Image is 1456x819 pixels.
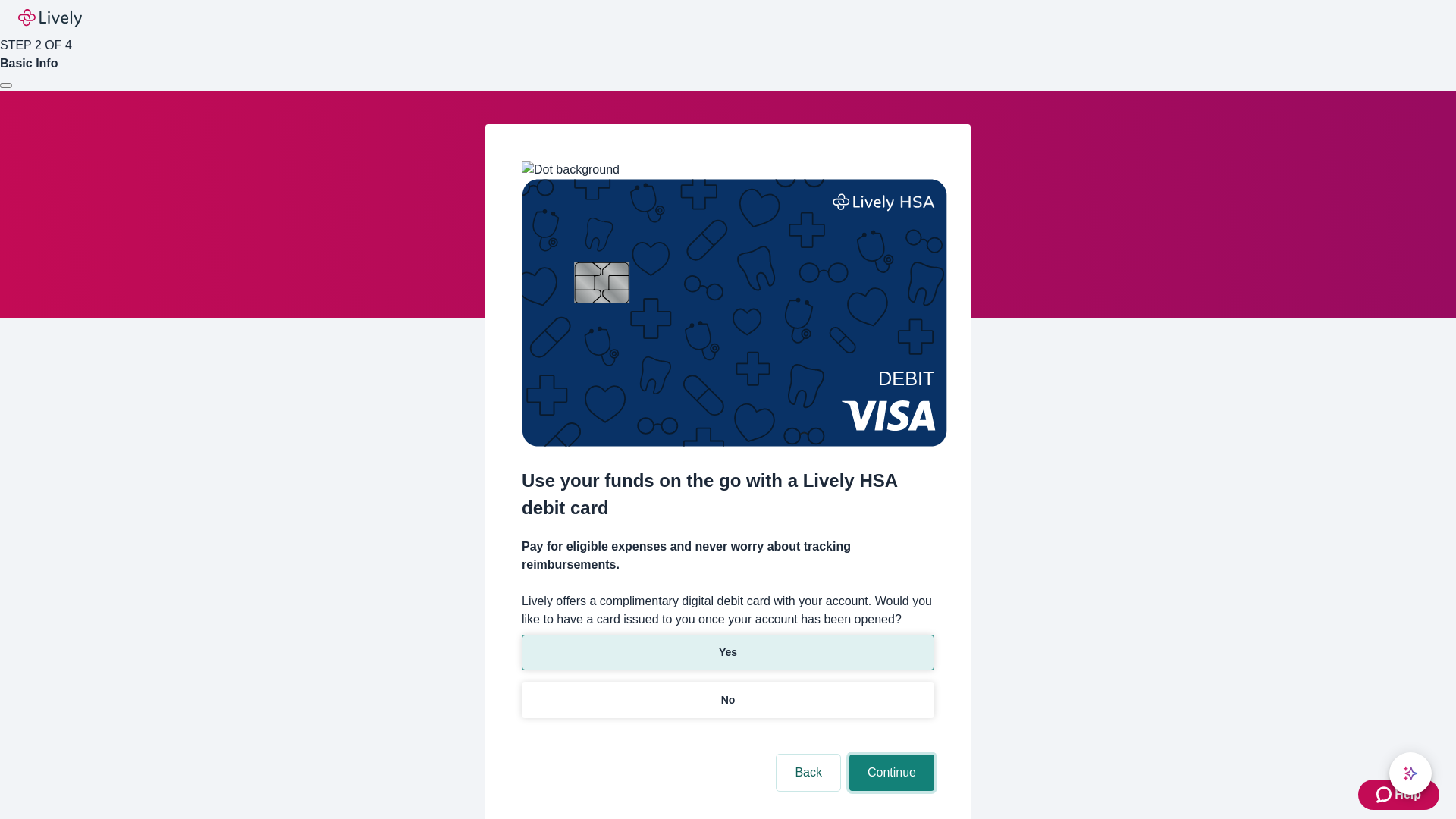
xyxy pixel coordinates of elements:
[522,635,934,670] button: Yes
[522,538,934,574] h4: Pay for eligible expenses and never worry about tracking reimbursements.
[1389,752,1432,795] button: chat
[777,755,840,791] button: Back
[1403,766,1418,781] svg: Lively AI Assistant
[721,692,736,708] p: No
[522,592,934,629] label: Lively offers a complimentary digital debit card with your account. Would you like to have a card...
[522,161,620,179] img: Dot background
[1395,786,1421,804] span: Help
[719,645,737,661] p: Yes
[522,179,947,447] img: Debit card
[849,755,934,791] button: Continue
[1358,780,1439,810] button: Zendesk support iconHelp
[18,9,82,27] img: Lively
[522,467,934,522] h2: Use your funds on the go with a Lively HSA debit card
[522,682,934,718] button: No
[1376,786,1395,804] svg: Zendesk support icon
